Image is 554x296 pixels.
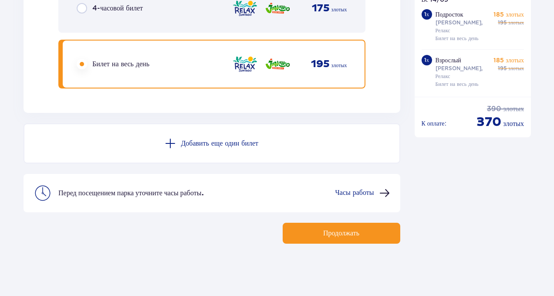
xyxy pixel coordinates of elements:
[335,188,389,198] button: Часы работы
[323,230,359,237] font: Продолжать
[503,120,524,127] font: злотых
[265,55,291,73] img: логотип зоны
[311,58,330,71] font: 195
[426,11,429,17] font: х
[498,19,507,26] font: 195
[92,4,143,12] font: 4-часовой билет
[331,63,347,68] font: злотых
[436,11,463,18] font: Подросток
[476,114,501,130] font: 370
[436,19,483,34] font: [PERSON_NAME], Релакс
[335,189,374,196] font: Часы работы
[445,120,446,127] font: :
[487,105,501,113] font: 390
[283,223,400,244] button: Продолжать
[436,65,483,79] font: [PERSON_NAME], Релакс
[426,57,429,63] font: х
[424,57,426,63] font: 1
[508,19,524,26] font: злотых
[24,123,400,163] button: Добавить еще один билет
[436,81,479,87] font: Билет на весь день
[232,55,258,73] img: логотип зоны
[508,65,524,71] font: злотых
[34,184,51,202] img: значок часов
[436,35,479,41] font: Билет на весь день
[424,11,426,17] font: 1
[312,2,330,15] font: 175
[58,189,204,197] font: Перед посещением парка уточните часы работы.
[331,7,347,12] font: злотых
[493,11,524,18] font: 185 злотых
[498,65,507,71] font: 195
[493,57,524,64] font: 185 злотых
[181,140,258,147] font: Добавить еще один билет
[503,105,524,113] font: злотых
[436,57,461,64] font: Взрослый
[92,61,149,68] font: Билет на весь день
[422,120,445,127] font: К оплате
